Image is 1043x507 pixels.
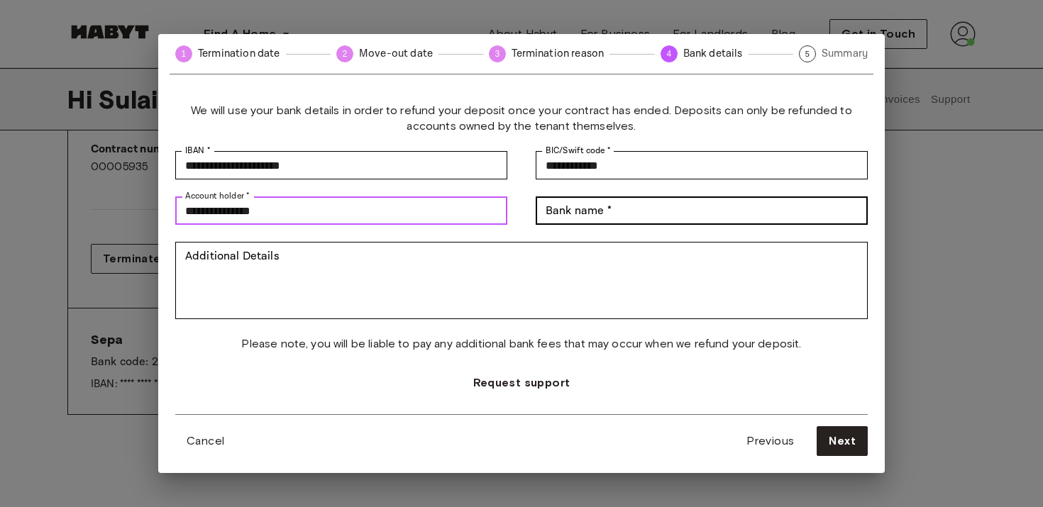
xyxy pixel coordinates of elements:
[241,336,801,352] span: Please note, you will be liable to pay any additional bank fees that may occur when we refund you...
[546,145,611,157] label: BIC/Swift code *
[462,369,582,397] button: Request support
[343,49,348,59] text: 2
[822,46,868,61] span: Summary
[735,426,805,456] button: Previous
[473,374,570,391] span: Request support
[746,433,794,450] span: Previous
[512,46,604,61] span: Termination reason
[198,46,280,61] span: Termination date
[182,49,187,59] text: 1
[187,433,224,450] span: Cancel
[359,46,433,61] span: Move-out date
[805,50,810,58] text: 5
[683,46,743,61] span: Bank details
[175,427,236,455] button: Cancel
[495,49,500,59] text: 3
[829,433,856,450] span: Next
[175,103,868,134] span: We will use your bank details in order to refund your deposit once your contract has ended. Depos...
[185,145,210,157] label: IBAN *
[185,190,250,202] label: Account holder *
[666,49,671,59] text: 4
[817,426,868,456] button: Next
